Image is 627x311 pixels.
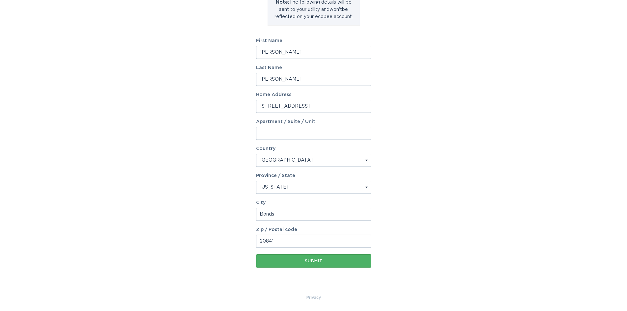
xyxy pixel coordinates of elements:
label: First Name [256,39,371,43]
label: Country [256,146,275,151]
div: Submit [259,259,368,263]
label: Province / State [256,173,295,178]
label: Home Address [256,92,371,97]
label: Apartment / Suite / Unit [256,119,371,124]
label: Zip / Postal code [256,227,371,232]
label: City [256,200,371,205]
a: Privacy Policy & Terms of Use [306,294,321,301]
label: Last Name [256,65,371,70]
button: Submit [256,254,371,268]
